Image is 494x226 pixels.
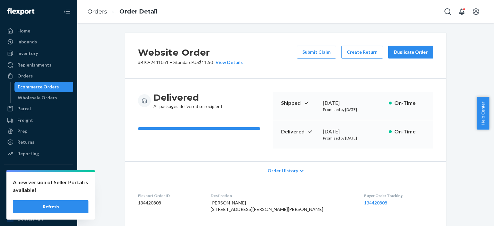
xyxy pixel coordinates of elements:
[281,128,318,135] p: Delivered
[4,104,73,114] a: Parcel
[323,99,384,107] div: [DATE]
[14,93,74,103] a: Wholesale Orders
[17,139,34,145] div: Returns
[153,92,223,110] div: All packages delivered to recipient
[170,59,172,65] span: •
[281,99,318,107] p: Shipped
[394,99,425,107] p: On-Time
[4,71,73,81] a: Orders
[4,60,73,70] a: Replenishments
[213,59,243,66] button: View Details
[17,28,30,34] div: Home
[17,73,33,79] div: Orders
[18,84,59,90] div: Ecommerce Orders
[4,170,73,180] button: Integrations
[455,5,468,18] button: Open notifications
[364,193,433,198] dt: Buyer Order Tracking
[4,126,73,136] a: Prep
[60,5,73,18] button: Close Navigation
[17,128,27,134] div: Prep
[138,193,200,198] dt: Flexport Order ID
[4,48,73,59] a: Inventory
[394,128,425,135] p: On-Time
[323,107,384,112] p: Promised by [DATE]
[18,95,57,101] div: Wholesale Orders
[4,181,73,191] a: f12898-4
[477,97,489,130] button: Help Center
[7,8,34,15] img: Flexport logo
[153,92,223,103] h3: Delivered
[173,59,192,65] span: Standard
[119,8,158,15] a: Order Detail
[470,5,482,18] button: Open account menu
[17,39,37,45] div: Inbounds
[4,214,73,224] a: Deliverr API
[268,167,298,174] span: Order History
[138,46,243,59] h2: Website Order
[211,193,354,198] dt: Destination
[87,8,107,15] a: Orders
[4,149,73,159] a: Reporting
[17,117,33,123] div: Freight
[82,2,163,21] ol: breadcrumbs
[13,178,88,194] p: A new version of Seller Portal is available!
[17,105,31,112] div: Parcel
[323,135,384,141] p: Promised by [DATE]
[211,200,323,212] span: [PERSON_NAME] [STREET_ADDRESS][PERSON_NAME][PERSON_NAME]
[4,203,73,213] a: Amazon
[297,46,336,59] button: Submit Claim
[341,46,383,59] button: Create Return
[17,150,39,157] div: Reporting
[364,200,387,205] a: 134420808
[388,46,433,59] button: Duplicate Order
[17,62,51,68] div: Replenishments
[14,82,74,92] a: Ecommerce Orders
[4,137,73,147] a: Returns
[138,200,200,206] dd: 134420808
[441,5,454,18] button: Open Search Box
[138,59,243,66] p: # BIO-2441051 / US$11.50
[323,128,384,135] div: [DATE]
[4,115,73,125] a: Freight
[4,192,73,202] a: 5176b9-7b
[4,37,73,47] a: Inbounds
[13,200,88,213] button: Refresh
[17,50,38,57] div: Inventory
[394,49,428,55] div: Duplicate Order
[4,26,73,36] a: Home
